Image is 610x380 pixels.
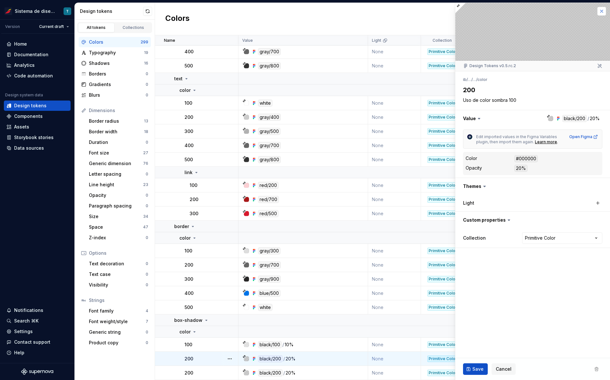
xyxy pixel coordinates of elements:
div: Blurs [89,92,146,98]
p: 100 [185,100,192,106]
div: Documentation [14,51,48,58]
a: Storybook stories [4,132,71,143]
div: 0 [146,82,148,87]
div: Strings [89,297,148,304]
a: Border radius13 [86,116,151,126]
div: All tokens [80,25,112,30]
div: 4 [146,308,148,314]
div: gray/800 [258,62,281,69]
div: Letter spacing [89,171,146,177]
div: Z-index [89,234,146,241]
div: Dimensions [89,107,148,114]
div: Options [89,250,148,256]
button: Cancel [492,363,516,375]
div: Typography [89,49,144,56]
p: Collection [433,38,452,43]
div: Primitive Color [427,156,458,163]
div: Font weight/style [89,318,146,325]
div: Code automation [14,73,53,79]
div: / [283,355,285,362]
div: Primitive Color [427,290,458,296]
p: Name [164,38,175,43]
a: Learn more [535,139,557,145]
a: Font family4 [86,306,151,316]
div: Gradients [89,81,146,88]
div: Primitive Color [427,182,458,189]
p: 500 [185,63,193,69]
div: black/200 [258,369,283,376]
button: Notifications [4,305,71,315]
a: Generic string0 [86,327,151,337]
p: 200 [185,114,193,120]
div: Primitive Color [427,276,458,282]
p: 400 [185,49,193,55]
div: Settings [14,328,33,335]
p: 100 [185,341,192,348]
a: Data sources [4,143,71,153]
div: Visibility [89,282,146,288]
p: 200 [185,356,193,362]
span: Edit imported values in the Figma Variables plugin, then import them again. [476,134,558,144]
a: Text decoration0 [86,259,151,269]
div: gray/700 [258,48,281,55]
p: 300 [185,128,193,135]
td: None [368,59,421,73]
p: 300 [185,276,193,282]
a: Product copy0 [86,338,151,348]
div: gray/300 [258,247,280,254]
div: Help [14,349,24,356]
div: gray/700 [258,142,281,149]
a: Design tokens [4,101,71,111]
div: 0 [146,140,148,145]
div: Product copy [89,340,146,346]
div: 0 [146,272,148,277]
a: Paragraph spacing0 [86,201,151,211]
div: 299 [141,40,148,45]
div: Design Tokens v0.5.rc.2 [463,63,516,68]
td: None [368,286,421,300]
div: Search ⌘K [14,318,39,324]
div: 20% [286,369,296,376]
li: color [477,77,487,82]
span: Current draft [39,24,64,29]
td: None [368,192,421,207]
td: None [368,138,421,153]
a: Analytics [4,60,71,70]
button: Current draft [36,22,72,31]
span: . [557,139,558,144]
li: / [476,77,477,82]
textarea: Uso de color sombra 100 [462,96,601,105]
a: Visibility0 [86,280,151,290]
span: Cancel [496,366,511,372]
div: 13 [144,119,148,124]
a: Assets [4,122,71,132]
div: / [282,341,284,348]
div: T [66,9,69,14]
div: Analytics [14,62,35,68]
div: Font size [89,150,143,156]
div: Text decoration [89,261,146,267]
div: Primitive Color [427,49,458,55]
a: Font size27 [86,148,151,158]
div: Design tokens [14,102,47,109]
div: Home [14,41,27,47]
div: red/500 [258,210,279,217]
td: None [368,258,421,272]
a: Home [4,39,71,49]
div: Colors [89,39,141,45]
div: Border width [89,128,144,135]
div: black/100 [258,341,282,348]
td: None [368,124,421,138]
div: 16 [144,61,148,66]
div: Design tokens [80,8,143,14]
button: Contact support [4,337,71,347]
div: 23 [143,182,148,187]
a: Colors299 [79,37,151,47]
p: link [185,169,193,176]
p: 200 [185,262,193,268]
td: None [368,366,421,380]
div: Collections [117,25,150,30]
div: blue/500 [258,290,280,297]
a: Code automation [4,71,71,81]
span: Save [472,366,484,372]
